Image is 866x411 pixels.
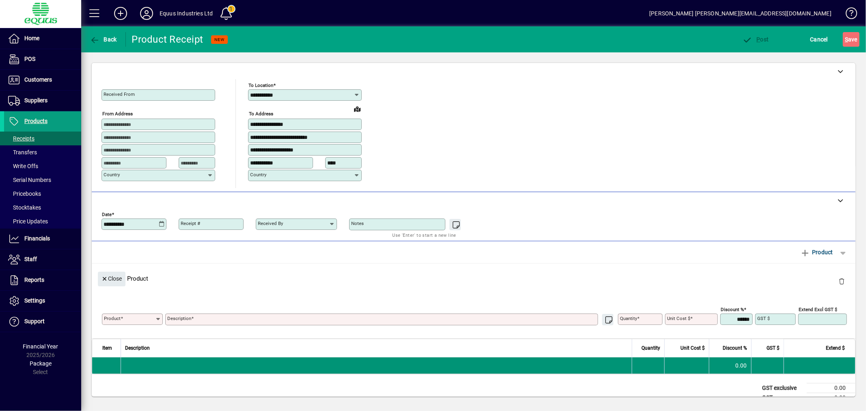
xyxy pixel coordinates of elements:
[723,344,747,353] span: Discount %
[81,32,126,47] app-page-header-button: Back
[767,344,780,353] span: GST $
[620,316,637,321] mat-label: Quantity
[160,7,213,20] div: Equus Industries Ltd
[8,190,41,197] span: Pricebooks
[4,270,81,290] a: Reports
[4,229,81,249] a: Financials
[799,306,837,312] mat-label: Extend excl GST $
[90,36,117,43] span: Back
[102,344,112,353] span: Item
[30,360,52,367] span: Package
[181,221,200,226] mat-label: Receipt #
[757,316,770,321] mat-label: GST $
[8,204,41,211] span: Stocktakes
[351,221,364,226] mat-label: Notes
[92,264,855,293] div: Product
[4,70,81,90] a: Customers
[24,256,37,262] span: Staff
[24,76,52,83] span: Customers
[641,344,660,353] span: Quantity
[88,32,119,47] button: Back
[98,272,125,286] button: Close
[23,343,58,350] span: Financial Year
[4,49,81,69] a: POS
[4,187,81,201] a: Pricebooks
[832,277,851,285] app-page-header-button: Delete
[102,211,112,217] mat-label: Date
[24,118,48,124] span: Products
[832,272,851,291] button: Delete
[4,201,81,214] a: Stocktakes
[758,393,807,402] td: GST
[667,316,690,321] mat-label: Unit Cost $
[134,6,160,21] button: Profile
[4,132,81,145] a: Receipts
[807,393,855,402] td: 0.00
[810,33,828,46] span: Cancel
[104,172,120,177] mat-label: Country
[214,37,225,42] span: NEW
[24,56,35,62] span: POS
[24,318,45,324] span: Support
[757,36,760,43] span: P
[8,177,51,183] span: Serial Numbers
[4,249,81,270] a: Staff
[4,214,81,228] a: Price Updates
[4,173,81,187] a: Serial Numbers
[741,32,771,47] button: Post
[248,82,273,88] mat-label: To location
[8,218,48,225] span: Price Updates
[743,36,769,43] span: ost
[758,383,807,393] td: GST exclusive
[680,344,705,353] span: Unit Cost $
[845,36,848,43] span: S
[4,159,81,173] a: Write Offs
[4,145,81,159] a: Transfers
[709,357,751,374] td: 0.00
[258,221,283,226] mat-label: Received by
[4,291,81,311] a: Settings
[393,230,456,240] mat-hint: Use 'Enter' to start a new line
[808,32,830,47] button: Cancel
[24,297,45,304] span: Settings
[132,33,203,46] div: Product Receipt
[649,7,831,20] div: [PERSON_NAME] [PERSON_NAME][EMAIL_ADDRESS][DOMAIN_NAME]
[104,316,121,321] mat-label: Product
[843,32,860,47] button: Save
[807,383,855,393] td: 0.00
[840,2,856,28] a: Knowledge Base
[8,149,37,156] span: Transfers
[721,306,744,312] mat-label: Discount %
[24,235,50,242] span: Financials
[8,135,35,142] span: Receipts
[8,163,38,169] span: Write Offs
[4,28,81,49] a: Home
[4,311,81,332] a: Support
[24,35,39,41] span: Home
[125,344,150,353] span: Description
[96,275,127,282] app-page-header-button: Close
[167,316,191,321] mat-label: Description
[250,172,266,177] mat-label: Country
[24,277,44,283] span: Reports
[351,102,364,115] a: View on map
[108,6,134,21] button: Add
[101,272,122,286] span: Close
[24,97,48,104] span: Suppliers
[826,344,845,353] span: Extend $
[845,33,857,46] span: ave
[104,91,135,97] mat-label: Received From
[4,91,81,111] a: Suppliers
